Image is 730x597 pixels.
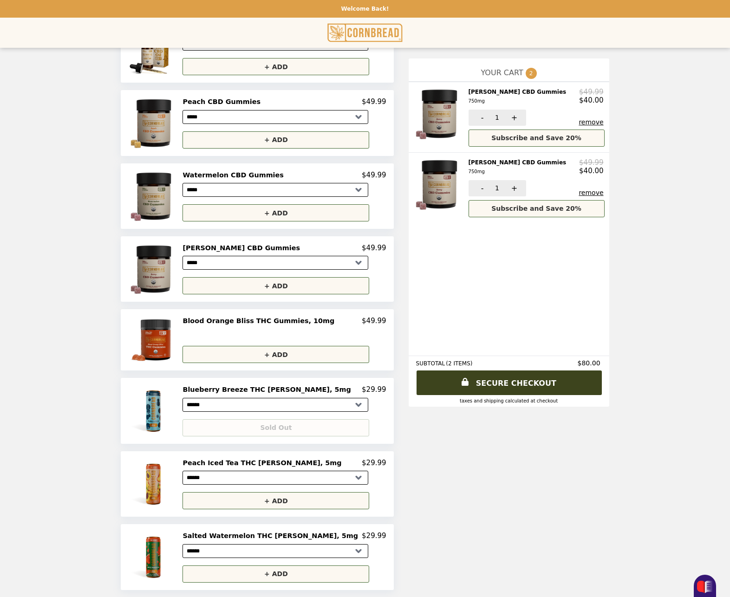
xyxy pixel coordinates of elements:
[495,114,499,121] span: 1
[182,565,369,583] button: + ADD
[182,544,368,558] select: Select a product variant
[182,256,368,270] select: Select a product variant
[362,385,386,394] p: $29.99
[182,204,369,221] button: + ADD
[182,385,354,394] h2: Blueberry Breeze THC [PERSON_NAME], 5mg
[495,184,499,192] span: 1
[182,171,287,179] h2: Watermelon CBD Gummies
[182,277,369,294] button: + ADD
[362,244,386,252] p: $49.99
[182,131,369,149] button: + ADD
[362,171,386,179] p: $49.99
[481,68,523,77] span: YOUR CART
[578,359,602,367] span: $80.00
[579,96,604,104] p: $40.00
[182,58,369,75] button: + ADD
[413,88,467,140] img: Berry CBD Gummies
[182,398,368,412] select: Select a product variant
[362,459,386,467] p: $29.99
[413,158,467,210] img: Berry CBD Gummies
[182,317,338,325] h2: Blood Orange Bliss THC Gummies, 10mg
[182,97,264,106] h2: Peach CBD Gummies
[579,118,603,126] button: remove
[182,471,368,485] select: Select a product variant
[469,88,570,106] h2: [PERSON_NAME] CBD Gummies
[128,97,181,148] img: Peach CBD Gummies
[469,200,605,217] button: Subscribe and Save 20%
[446,360,472,367] span: ( 2 ITEMS )
[128,459,181,509] img: Peach Iced Tea THC Seltzer, 5mg
[469,110,494,126] button: -
[417,370,602,395] a: SECURE CHECKOUT
[526,68,537,79] span: 2
[469,180,494,196] button: -
[128,532,181,582] img: Salted Watermelon THC Seltzer, 5mg
[469,168,567,176] div: 750mg
[469,97,567,105] div: 750mg
[501,180,526,196] button: +
[182,459,345,467] h2: Peach Iced Tea THC [PERSON_NAME], 5mg
[128,385,181,436] img: Blueberry Breeze THC Seltzer, 5mg
[362,97,386,106] p: $49.99
[182,110,368,124] select: Select a product variant
[416,360,446,367] span: SUBTOTAL
[327,23,402,42] img: Brand Logo
[579,189,603,196] button: remove
[416,398,602,403] div: Taxes and Shipping calculated at checkout
[182,492,369,509] button: + ADD
[469,158,570,176] h2: [PERSON_NAME] CBD Gummies
[469,130,605,147] button: Subscribe and Save 20%
[579,88,604,96] p: $49.99
[362,532,386,540] p: $29.99
[128,171,181,221] img: Watermelon CBD Gummies
[182,346,369,363] button: + ADD
[182,532,362,540] h2: Salted Watermelon THC [PERSON_NAME], 5mg
[579,167,604,175] p: $40.00
[362,317,386,325] p: $49.99
[182,183,368,197] select: Select a product variant
[501,110,526,126] button: +
[128,244,181,294] img: Berry CBD Gummies
[130,317,179,363] img: Blood Orange Bliss THC Gummies, 10mg
[341,6,389,12] p: Welcome Back!
[579,158,604,167] p: $49.99
[182,244,304,252] h2: [PERSON_NAME] CBD Gummies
